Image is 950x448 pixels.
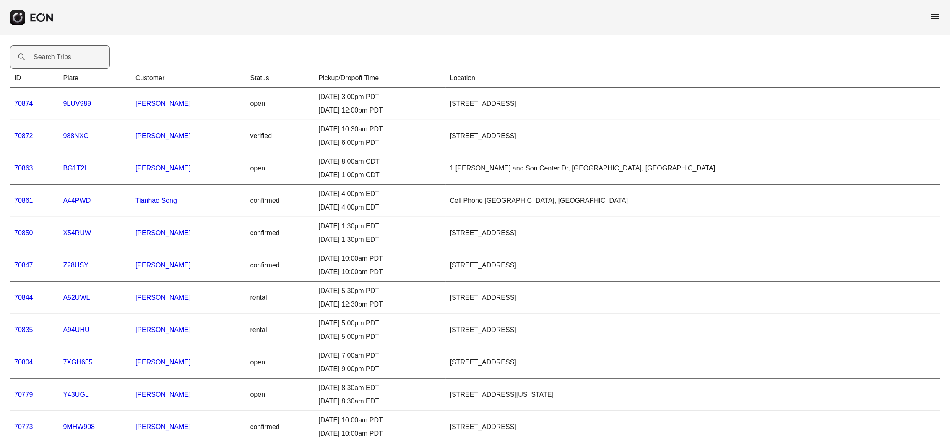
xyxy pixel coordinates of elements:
a: [PERSON_NAME] [135,100,191,107]
div: [DATE] 12:30pm PDT [318,299,441,309]
div: [DATE] 10:30am PDT [318,124,441,134]
a: 70861 [14,197,33,204]
a: [PERSON_NAME] [135,165,191,172]
div: [DATE] 4:00pm EDT [318,202,441,212]
td: 1 [PERSON_NAME] and Son Center Dr, [GEOGRAPHIC_DATA], [GEOGRAPHIC_DATA] [446,152,940,185]
a: 70844 [14,294,33,301]
div: [DATE] 6:00pm PDT [318,138,441,148]
a: Z28USY [63,262,88,269]
a: Tianhao Song [135,197,177,204]
td: [STREET_ADDRESS] [446,314,940,346]
a: X54RUW [63,229,91,236]
div: [DATE] 5:30pm PDT [318,286,441,296]
td: [STREET_ADDRESS] [446,217,940,249]
div: [DATE] 9:00pm PDT [318,364,441,374]
a: [PERSON_NAME] [135,132,191,139]
th: Pickup/Dropoff Time [314,69,445,88]
a: 70835 [14,326,33,333]
div: [DATE] 10:00am PDT [318,429,441,439]
a: 70874 [14,100,33,107]
td: verified [246,120,315,152]
div: [DATE] 12:00pm PDT [318,105,441,115]
td: rental [246,314,315,346]
td: confirmed [246,249,315,282]
a: [PERSON_NAME] [135,294,191,301]
a: 70779 [14,391,33,398]
a: 70773 [14,423,33,430]
a: 70872 [14,132,33,139]
a: A94UHU [63,326,89,333]
td: confirmed [246,185,315,217]
a: [PERSON_NAME] [135,423,191,430]
td: [STREET_ADDRESS] [446,120,940,152]
div: [DATE] 10:00am PDT [318,415,441,425]
th: Status [246,69,315,88]
td: Cell Phone [GEOGRAPHIC_DATA], [GEOGRAPHIC_DATA] [446,185,940,217]
a: 70804 [14,359,33,366]
td: [STREET_ADDRESS][US_STATE] [446,379,940,411]
a: A52UWL [63,294,90,301]
a: A44PWD [63,197,91,204]
td: confirmed [246,411,315,443]
th: Location [446,69,940,88]
div: [DATE] 5:00pm PDT [318,318,441,328]
div: [DATE] 4:00pm EDT [318,189,441,199]
a: [PERSON_NAME] [135,326,191,333]
div: [DATE] 8:30am EDT [318,396,441,406]
th: Customer [131,69,246,88]
td: open [246,88,315,120]
div: [DATE] 8:00am CDT [318,157,441,167]
th: ID [10,69,59,88]
a: [PERSON_NAME] [135,229,191,236]
span: menu [930,11,940,21]
td: open [246,379,315,411]
td: [STREET_ADDRESS] [446,282,940,314]
a: [PERSON_NAME] [135,359,191,366]
td: rental [246,282,315,314]
a: 70847 [14,262,33,269]
td: [STREET_ADDRESS] [446,88,940,120]
a: Y43UGL [63,391,88,398]
div: [DATE] 1:30pm EDT [318,235,441,245]
div: [DATE] 7:00am PDT [318,351,441,361]
a: BG1T2L [63,165,88,172]
label: Search Trips [34,52,71,62]
div: [DATE] 1:30pm EDT [318,221,441,231]
a: 9LUV989 [63,100,91,107]
a: 7XGH655 [63,359,92,366]
td: open [246,346,315,379]
a: 9MHW908 [63,423,95,430]
td: open [246,152,315,185]
div: [DATE] 10:00am PDT [318,254,441,264]
div: [DATE] 8:30am EDT [318,383,441,393]
td: [STREET_ADDRESS] [446,411,940,443]
div: [DATE] 5:00pm PDT [318,332,441,342]
td: [STREET_ADDRESS] [446,249,940,282]
td: confirmed [246,217,315,249]
a: 988NXG [63,132,88,139]
div: [DATE] 1:00pm CDT [318,170,441,180]
a: [PERSON_NAME] [135,391,191,398]
div: [DATE] 10:00am PDT [318,267,441,277]
a: 70850 [14,229,33,236]
td: [STREET_ADDRESS] [446,346,940,379]
a: [PERSON_NAME] [135,262,191,269]
div: [DATE] 3:00pm PDT [318,92,441,102]
a: 70863 [14,165,33,172]
th: Plate [59,69,131,88]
